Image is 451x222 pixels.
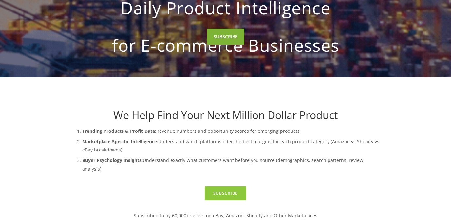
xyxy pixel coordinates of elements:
p: Understand exactly what customers want before you source (demographics, search patterns, review a... [82,156,382,172]
strong: Trending Products & Profit Data: [82,128,156,134]
strong: Buyer Psychology Insights: [82,157,143,163]
h1: We Help Find Your Next Million Dollar Product [69,109,382,121]
p: Understand which platforms offer the best margins for each product category (Amazon vs Shopify vs... [82,137,382,154]
a: Subscribe [205,186,246,200]
strong: for E-commerce Businesses [80,30,372,61]
strong: Marketplace-Specific Intelligence: [82,138,158,145]
a: SUBSCRIBE [207,29,244,45]
p: Revenue numbers and opportunity scores for emerging products [82,127,382,135]
p: Subscribed to by 60,000+ sellers on eBay, Amazon, Shopify and Other Marketplaces [69,212,382,220]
